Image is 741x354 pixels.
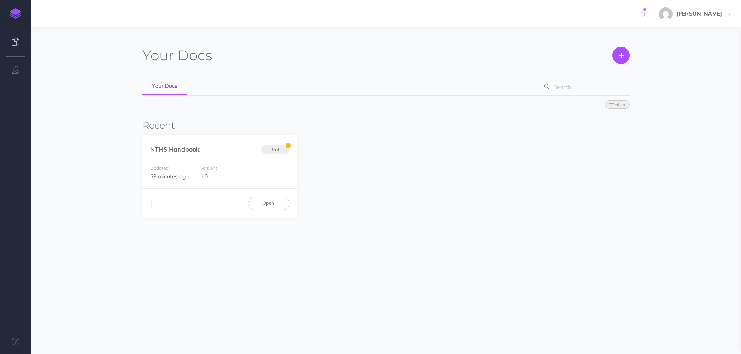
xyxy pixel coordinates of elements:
[605,100,630,109] button: Filter
[152,82,177,89] span: Your Docs
[551,80,618,94] input: Search
[142,47,174,64] span: Your
[142,120,630,131] h3: Recent
[151,199,152,209] i: More actions
[659,7,673,21] img: e15ca27c081d2886606c458bc858b488.jpg
[150,173,189,180] span: 59 minutes ago
[142,47,212,64] h1: Docs
[10,8,21,19] img: logo-mark.svg
[150,145,200,153] a: NTHS Handbook
[200,173,208,180] span: 1.0
[200,165,217,171] small: Version:
[142,78,187,95] a: Your Docs
[150,165,170,171] small: Updated:
[673,10,726,17] span: [PERSON_NAME]
[248,197,289,210] a: Open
